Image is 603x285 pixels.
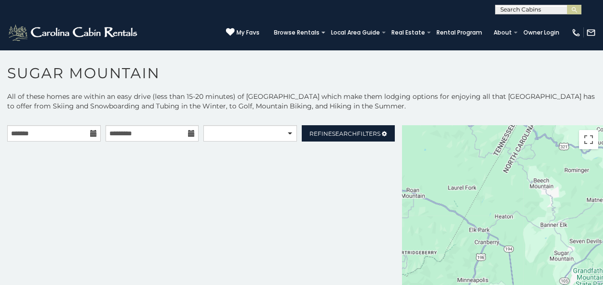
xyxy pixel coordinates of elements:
button: Toggle fullscreen view [579,130,598,149]
a: Rental Program [432,26,487,39]
a: Local Area Guide [326,26,385,39]
a: Real Estate [387,26,430,39]
a: RefineSearchFilters [302,125,395,142]
a: Owner Login [519,26,564,39]
img: White-1-2.png [7,23,140,42]
img: phone-regular-white.png [571,28,581,37]
a: About [489,26,517,39]
a: Browse Rentals [269,26,324,39]
span: Search [332,130,357,137]
span: Refine Filters [309,130,380,137]
a: My Favs [226,28,260,37]
img: mail-regular-white.png [586,28,596,37]
span: My Favs [236,28,260,37]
